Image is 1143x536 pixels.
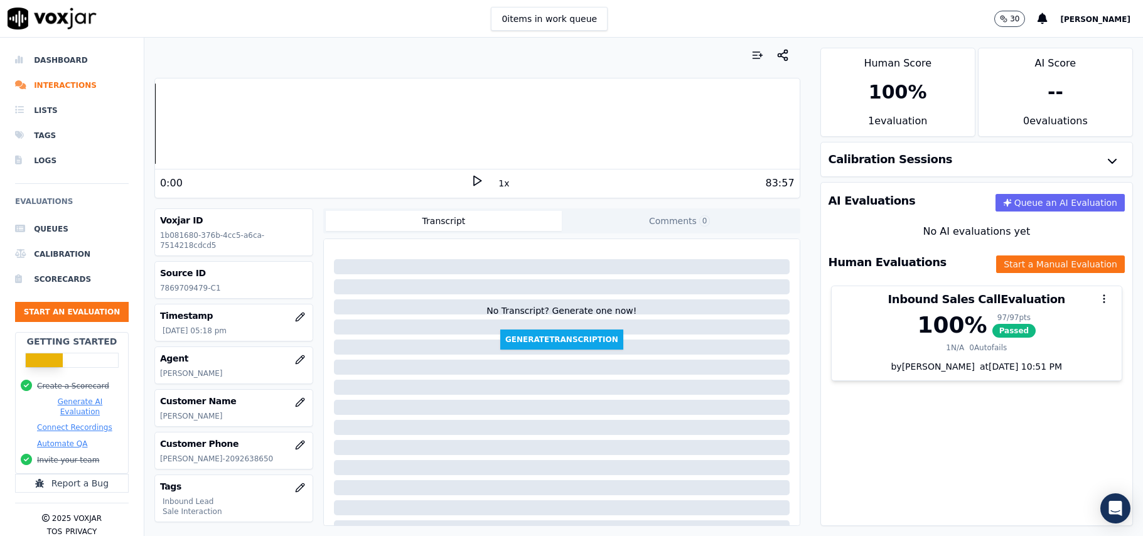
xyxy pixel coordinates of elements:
h3: Voxjar ID [160,214,308,227]
div: AI Score [979,48,1132,71]
a: Lists [15,98,129,123]
div: 1 evaluation [821,114,975,136]
button: 1x [496,174,512,192]
span: Passed [992,324,1036,338]
div: Human Score [821,48,975,71]
button: Create a Scorecard [37,381,109,391]
div: Open Intercom Messenger [1100,493,1130,523]
h3: AI Evaluations [829,195,916,206]
img: voxjar logo [8,8,97,29]
div: -- [1048,81,1063,104]
h3: Timestamp [160,309,308,322]
h2: Getting Started [26,335,117,348]
h3: Customer Phone [160,437,308,450]
p: 30 [1010,14,1019,24]
p: [DATE] 05:18 pm [163,326,308,336]
button: Start a Manual Evaluation [996,255,1125,273]
div: No AI evaluations yet [831,224,1122,239]
h6: Evaluations [15,194,129,217]
button: 30 [994,11,1025,27]
p: [PERSON_NAME] [160,368,308,378]
p: 7869709479-C1 [160,283,308,293]
div: at [DATE] 10:51 PM [975,360,1062,373]
button: 0items in work queue [491,7,608,31]
p: 1b081680-376b-4cc5-a6ca-7514218cdcd5 [160,230,308,250]
h3: Source ID [160,267,308,279]
p: Sale Interaction [163,507,308,517]
div: 0 evaluation s [979,114,1132,136]
p: [PERSON_NAME] [160,411,308,421]
span: [PERSON_NAME] [1060,15,1130,24]
p: [PERSON_NAME]-2092638650 [160,454,308,464]
button: Queue an AI Evaluation [995,194,1125,212]
button: Comments [562,211,798,231]
button: Invite your team [37,455,99,465]
a: Dashboard [15,48,129,73]
div: 0 Autofails [969,343,1007,353]
button: GenerateTranscription [500,330,623,350]
div: 100 % [917,313,987,338]
h3: Calibration Sessions [829,154,953,165]
button: Report a Bug [15,474,129,493]
div: 0:00 [160,176,183,191]
div: 100 % [869,81,927,104]
button: 30 [994,11,1038,27]
a: Logs [15,148,129,173]
a: Interactions [15,73,129,98]
a: Scorecards [15,267,129,292]
div: 97 / 97 pts [992,313,1036,323]
a: Calibration [15,242,129,267]
button: Start an Evaluation [15,302,129,322]
a: Queues [15,217,129,242]
h3: Tags [160,480,308,493]
div: No Transcript? Generate one now! [486,304,636,330]
h3: Customer Name [160,395,308,407]
a: Tags [15,123,129,148]
button: [PERSON_NAME] [1060,11,1143,26]
h3: Human Evaluations [829,257,947,268]
button: Generate AI Evaluation [37,397,123,417]
button: Automate QA [37,439,87,449]
button: Transcript [326,211,562,231]
p: Inbound Lead [163,496,308,507]
p: 2025 Voxjar [52,513,102,523]
div: 1 N/A [946,343,964,353]
h3: Agent [160,352,308,365]
span: 0 [699,215,711,227]
div: 83:57 [765,176,794,191]
div: by [PERSON_NAME] [832,360,1122,380]
button: Connect Recordings [37,422,112,432]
